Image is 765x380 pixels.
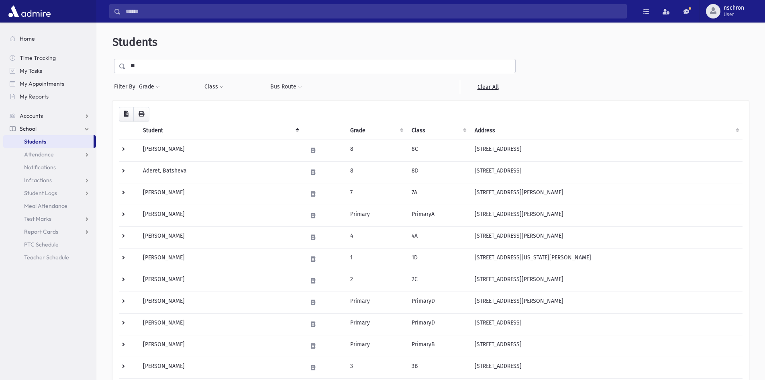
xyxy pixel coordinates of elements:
button: Class [204,80,224,94]
span: Test Marks [24,215,51,222]
td: [STREET_ADDRESS] [470,161,743,183]
td: [PERSON_NAME] [138,335,302,357]
button: Print [133,107,149,121]
td: 1 [345,248,407,270]
td: [STREET_ADDRESS][US_STATE][PERSON_NAME] [470,248,743,270]
a: Attendance [3,148,96,161]
td: [PERSON_NAME] [138,270,302,292]
span: Infractions [24,177,52,184]
a: My Tasks [3,64,96,77]
td: [STREET_ADDRESS] [470,335,743,357]
td: PrimaryB [407,335,470,357]
span: Report Cards [24,228,58,235]
a: Notifications [3,161,96,174]
span: School [20,125,37,132]
a: Teacher Schedule [3,251,96,264]
td: [PERSON_NAME] [138,313,302,335]
td: 4 [345,226,407,248]
span: nschron [724,5,744,11]
span: Time Tracking [20,54,56,62]
button: CSV [119,107,134,121]
td: Primary [345,205,407,226]
img: AdmirePro [6,3,53,19]
span: Teacher Schedule [24,254,69,261]
td: 3B [407,357,470,378]
a: Student Logs [3,187,96,199]
td: 8 [345,161,407,183]
a: Test Marks [3,212,96,225]
td: [PERSON_NAME] [138,183,302,205]
span: User [724,11,744,18]
span: Meal Attendance [24,202,67,210]
a: PTC Schedule [3,238,96,251]
a: Time Tracking [3,51,96,64]
td: 8C [407,140,470,161]
td: [STREET_ADDRESS][PERSON_NAME] [470,226,743,248]
td: [STREET_ADDRESS] [470,140,743,161]
a: Home [3,32,96,45]
span: PTC Schedule [24,241,59,248]
td: [STREET_ADDRESS] [470,357,743,378]
td: 2 [345,270,407,292]
a: Clear All [460,80,516,94]
td: 7 [345,183,407,205]
td: [PERSON_NAME] [138,292,302,313]
td: [PERSON_NAME] [138,357,302,378]
th: Grade: activate to sort column ascending [345,121,407,140]
a: School [3,122,96,135]
span: Notifications [24,164,56,171]
td: [STREET_ADDRESS][PERSON_NAME] [470,183,743,205]
td: 3 [345,357,407,378]
input: Search [121,4,626,18]
th: Address: activate to sort column ascending [470,121,743,140]
td: [PERSON_NAME] [138,205,302,226]
td: [STREET_ADDRESS] [470,313,743,335]
td: 2C [407,270,470,292]
td: Aderet, Batsheva [138,161,302,183]
td: [STREET_ADDRESS][PERSON_NAME] [470,205,743,226]
span: Attendance [24,151,54,158]
span: My Appointments [20,80,64,87]
span: Accounts [20,112,43,119]
span: Home [20,35,35,42]
a: Infractions [3,174,96,187]
td: [PERSON_NAME] [138,226,302,248]
th: Class: activate to sort column ascending [407,121,470,140]
span: My Tasks [20,67,42,74]
td: 8 [345,140,407,161]
td: 8D [407,161,470,183]
td: 1D [407,248,470,270]
a: Accounts [3,109,96,122]
span: My Reports [20,93,49,100]
td: [STREET_ADDRESS][PERSON_NAME] [470,270,743,292]
td: Primary [345,335,407,357]
td: PrimaryA [407,205,470,226]
a: Report Cards [3,225,96,238]
a: Meal Attendance [3,199,96,212]
th: Student: activate to sort column descending [138,121,302,140]
button: Grade [139,80,160,94]
button: Bus Route [270,80,302,94]
span: Filter By [114,82,139,91]
td: PrimaryD [407,292,470,313]
td: Primary [345,292,407,313]
span: Students [24,138,46,145]
td: [PERSON_NAME] [138,140,302,161]
a: My Appointments [3,77,96,90]
td: [PERSON_NAME] [138,248,302,270]
span: Student Logs [24,189,57,197]
td: Primary [345,313,407,335]
a: My Reports [3,90,96,103]
td: 4A [407,226,470,248]
td: [STREET_ADDRESS][PERSON_NAME] [470,292,743,313]
td: PrimaryD [407,313,470,335]
span: Students [112,35,157,49]
a: Students [3,135,94,148]
td: 7A [407,183,470,205]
